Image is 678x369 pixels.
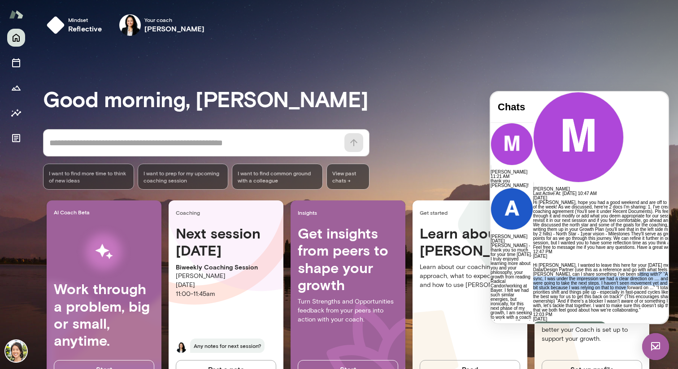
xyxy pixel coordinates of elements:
[9,6,23,23] img: Mento
[7,9,35,21] h4: Chats
[298,297,398,324] p: Turn Strengths and Opportunities feedback from your peers into action with your coach.
[43,11,109,39] button: Mindsetreflective
[43,104,56,109] span: [DATE]
[176,263,276,272] p: Biweekly Coaching Session
[5,340,27,362] img: Amanda Lin
[232,164,323,190] div: I want to find common ground with a colleague
[43,171,205,221] p: Hi [PERSON_NAME], I wanted to leave this here for your [DATE] meeting with Data/Design Partner (u...
[68,23,102,34] h6: reflective
[43,86,678,111] h3: Good morning, [PERSON_NAME]
[542,317,642,343] p: The more info you provide, the better your Coach is set up to support your growth.
[7,54,25,72] button: Sessions
[176,342,187,353] img: Monica
[190,339,265,353] span: Any notes for next session?
[176,281,276,290] p: [DATE]
[7,104,25,122] button: Insights
[176,272,276,281] p: [PERSON_NAME]
[176,209,280,216] span: Coaching
[138,164,229,190] div: I want to prep for my upcoming coaching session
[64,223,144,280] img: AI Workflows
[43,225,56,230] span: [DATE]
[176,225,276,259] h4: Next session [DATE]
[54,208,158,216] span: AI Coach Beta
[43,109,205,158] p: Hi [PERSON_NAME], hope you had a good weekend and are off to a great start of the week! As we dis...
[298,225,398,294] h4: Get insights from peers to shape your growth
[420,209,524,216] span: Get started
[176,290,276,299] p: 11:00 - 11:45am
[49,169,128,184] span: I want to find more time to think of new ideas
[298,209,402,216] span: Insights
[43,164,134,190] div: I want to find more time to think of new ideas
[238,169,317,184] span: I want to find common ground with a colleague
[43,220,62,225] span: 12:03 PM
[420,225,520,259] h4: Learn about [PERSON_NAME]
[144,16,205,23] span: Your coach
[43,99,106,104] span: Last Active At: [DATE] 10:47 AM
[113,11,211,39] div: Monica AggarwalYour coach[PERSON_NAME]
[47,16,65,34] img: mindset
[7,129,25,147] button: Documents
[144,23,205,34] h6: [PERSON_NAME]
[54,280,154,349] h4: Work through a problem, big or small, anytime.
[43,162,56,167] span: [DATE]
[326,164,369,190] span: View past chats ->
[7,79,25,97] button: Growth Plan
[119,14,141,36] img: Monica Aggarwal
[43,157,62,162] span: 12:47 PM
[7,29,25,47] button: Home
[43,95,205,100] h6: [PERSON_NAME]
[420,263,520,290] p: Learn about our coaching approach, what to expect next, and how to use [PERSON_NAME].
[68,16,102,23] span: Mindset
[143,169,223,184] span: I want to prep for my upcoming coaching session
